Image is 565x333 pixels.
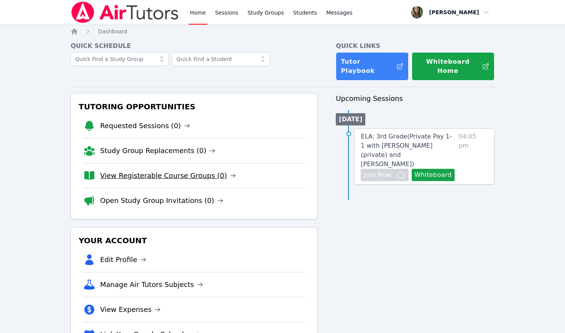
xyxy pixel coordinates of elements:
span: Join Now [364,170,391,180]
img: Air Tutors [71,2,179,23]
li: [DATE] [336,113,365,125]
button: Whiteboard Home [412,52,494,81]
a: Requested Sessions (0) [100,120,190,131]
span: Dashboard [98,28,127,35]
span: ELA: 3rd Grade ( Private Pay 1-1 with [PERSON_NAME] (private) and [PERSON_NAME] ) [361,133,452,168]
a: Tutor Playbook [336,52,409,81]
a: Manage Air Tutors Subjects [100,279,203,290]
h3: Upcoming Sessions [336,93,494,104]
button: Join Now [361,169,408,181]
h3: Your Account [77,234,311,247]
a: Dashboard [98,28,127,35]
h4: Quick Links [336,41,494,51]
span: 04:05 pm [458,132,488,181]
input: Quick Find a Study Group [71,52,169,66]
h4: Quick Schedule [71,41,317,51]
a: Edit Profile [100,254,146,265]
a: ELA: 3rd Grade(Private Pay 1-1 with [PERSON_NAME] (private) and [PERSON_NAME]) [361,132,455,169]
a: Study Group Replacements (0) [100,145,215,156]
a: View Expenses [100,304,161,315]
a: Open Study Group Invitations (0) [100,195,223,206]
input: Quick Find a Student [172,52,270,66]
h3: Tutoring Opportunities [77,100,311,114]
nav: Breadcrumb [71,28,494,35]
a: View Registerable Course Groups (0) [100,170,236,181]
button: Whiteboard [412,169,455,181]
span: Messages [326,9,353,16]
